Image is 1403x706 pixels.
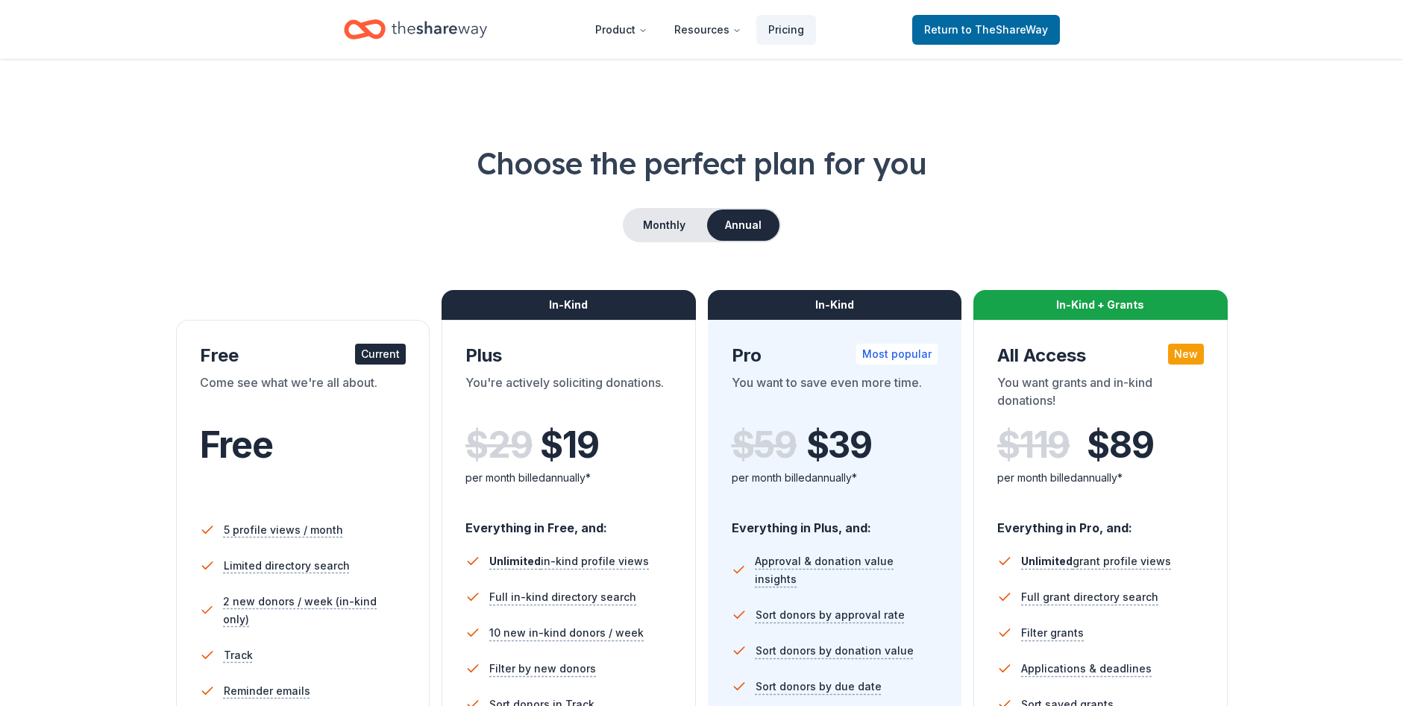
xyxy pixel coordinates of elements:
div: Current [355,344,406,365]
span: Full in-kind directory search [489,588,636,606]
div: per month billed annually* [732,469,938,487]
span: Filter grants [1021,624,1084,642]
span: Approval & donation value insights [755,552,938,588]
div: Free [200,344,407,368]
span: to TheShareWay [961,23,1048,36]
div: You want grants and in-kind donations! [997,374,1204,415]
div: New [1168,344,1204,365]
div: Come see what we're all about. [200,374,407,415]
div: per month billed annually* [465,469,672,487]
span: in-kind profile views [489,555,649,567]
span: Return [924,21,1048,39]
div: Most popular [856,344,938,365]
span: Filter by new donors [489,660,596,678]
div: You're actively soliciting donations. [465,374,672,415]
div: per month billed annually* [997,469,1204,487]
span: $ 19 [540,424,598,466]
span: Full grant directory search [1021,588,1158,606]
div: Everything in Pro, and: [997,506,1204,538]
span: 5 profile views / month [224,521,343,539]
span: Unlimited [489,555,541,567]
div: Pro [732,344,938,368]
span: Free [200,423,273,467]
div: You want to save even more time. [732,374,938,415]
div: Everything in Free, and: [465,506,672,538]
div: In-Kind [708,290,962,320]
div: Plus [465,344,672,368]
span: Reminder emails [224,682,310,700]
a: Home [344,12,487,47]
span: grant profile views [1021,555,1171,567]
h1: Choose the perfect plan for you [60,142,1343,184]
button: Resources [662,15,753,45]
span: Unlimited [1021,555,1073,567]
button: Annual [707,209,779,241]
span: Applications & deadlines [1021,660,1152,678]
span: Limited directory search [224,557,350,575]
button: Product [583,15,659,45]
div: In-Kind [442,290,696,320]
span: $ 89 [1087,424,1153,466]
span: 10 new in-kind donors / week [489,624,644,642]
div: In-Kind + Grants [973,290,1228,320]
span: 2 new donors / week (in-kind only) [223,593,406,628]
span: Track [224,646,253,664]
span: Sort donors by approval rate [756,606,905,624]
span: Sort donors by donation value [756,642,914,660]
a: Pricing [756,15,816,45]
a: Returnto TheShareWay [912,15,1060,45]
span: Sort donors by due date [756,678,882,696]
div: Everything in Plus, and: [732,506,938,538]
div: All Access [997,344,1204,368]
span: $ 39 [806,424,872,466]
nav: Main [583,12,816,47]
button: Monthly [624,209,704,241]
